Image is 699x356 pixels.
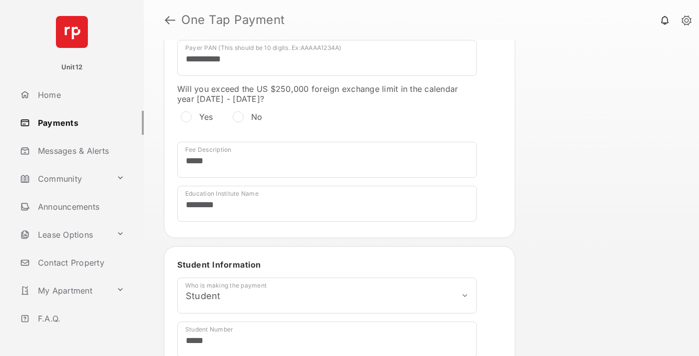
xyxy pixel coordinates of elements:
[251,112,263,122] label: No
[56,16,88,48] img: svg+xml;base64,PHN2ZyB4bWxucz0iaHR0cDovL3d3dy53My5vcmcvMjAwMC9zdmciIHdpZHRoPSI2NCIgaGVpZ2h0PSI2NC...
[61,62,83,72] p: Unit12
[16,167,112,191] a: Community
[177,84,477,104] label: Will you exceed the US $250,000 foreign exchange limit in the calendar year [DATE] - [DATE]?
[16,83,144,107] a: Home
[181,14,285,26] strong: One Tap Payment
[16,139,144,163] a: Messages & Alerts
[16,223,112,247] a: Lease Options
[199,112,213,122] label: Yes
[16,251,144,275] a: Contact Property
[177,260,261,270] span: Student Information
[16,307,144,331] a: F.A.Q.
[16,195,144,219] a: Announcements
[16,279,112,303] a: My Apartment
[16,111,144,135] a: Payments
